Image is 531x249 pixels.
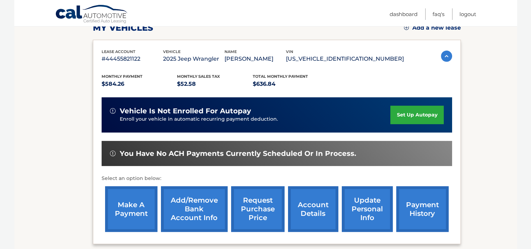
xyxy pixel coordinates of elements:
[93,23,153,33] h2: my vehicles
[404,25,409,30] img: add.svg
[120,149,356,158] span: You have no ACH payments currently scheduled or in process.
[102,54,163,64] p: #44455821122
[253,79,329,89] p: $636.84
[55,5,128,25] a: Cal Automotive
[110,108,116,114] img: alert-white.svg
[224,49,237,54] span: name
[433,8,444,20] a: FAQ's
[163,49,180,54] span: vehicle
[120,115,391,123] p: Enroll your vehicle in automatic recurring payment deduction.
[253,74,308,79] span: Total Monthly Payment
[390,8,418,20] a: Dashboard
[177,74,220,79] span: Monthly sales Tax
[286,54,404,64] p: [US_VEHICLE_IDENTIFICATION_NUMBER]
[441,51,452,62] img: accordion-active.svg
[120,107,251,115] span: vehicle is not enrolled for autopay
[110,151,116,156] img: alert-white.svg
[231,186,285,232] a: request purchase price
[102,74,142,79] span: Monthly Payment
[459,8,476,20] a: Logout
[163,54,224,64] p: 2025 Jeep Wrangler
[404,24,461,31] a: Add a new lease
[286,49,293,54] span: vin
[161,186,228,232] a: Add/Remove bank account info
[102,49,135,54] span: lease account
[342,186,393,232] a: update personal info
[177,79,253,89] p: $52.58
[390,106,443,124] a: set up autopay
[224,54,286,64] p: [PERSON_NAME]
[102,174,452,183] p: Select an option below:
[288,186,338,232] a: account details
[105,186,157,232] a: make a payment
[396,186,449,232] a: payment history
[102,79,177,89] p: $584.26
